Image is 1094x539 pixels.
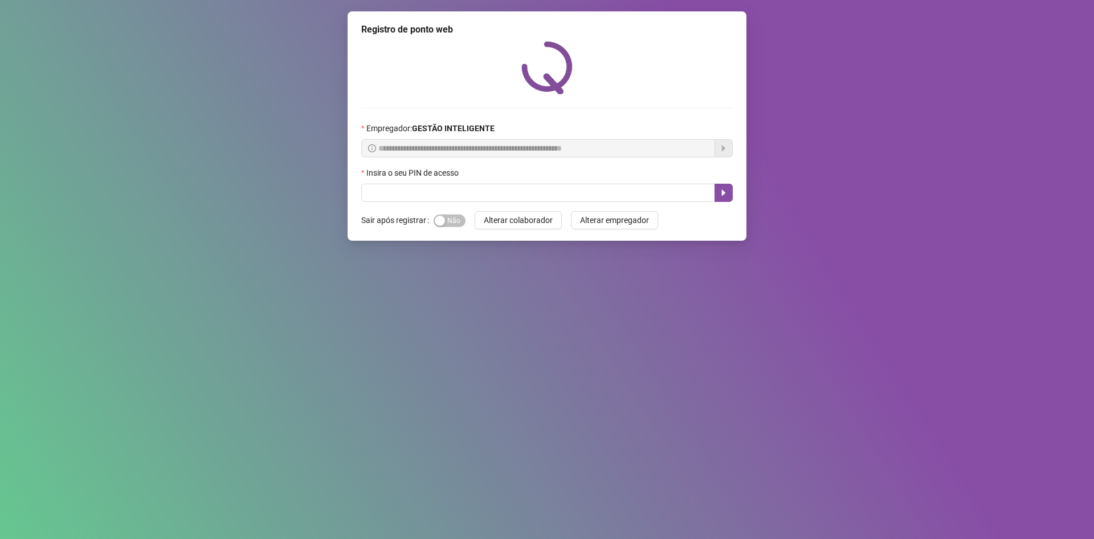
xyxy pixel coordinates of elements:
label: Insira o seu PIN de acesso [361,167,466,179]
span: Empregador : [366,122,495,135]
label: Sair após registrar [361,211,434,229]
span: Alterar empregador [580,214,649,226]
button: Alterar empregador [571,211,658,229]
strong: GESTÃO INTELIGENTE [412,124,495,133]
span: info-circle [368,144,376,152]
button: Alterar colaborador [475,211,562,229]
div: Registro de ponto web [361,23,733,37]
span: Alterar colaborador [484,214,553,226]
img: QRPoint [521,41,573,94]
span: caret-right [719,188,728,197]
